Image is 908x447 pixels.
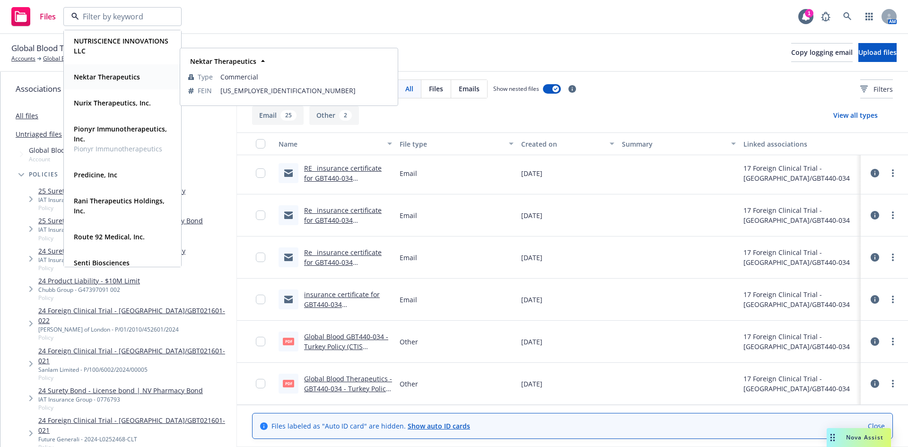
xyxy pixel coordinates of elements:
div: 17 Foreign Clinical Trial - [GEOGRAPHIC_DATA]/GBT440-034 [743,332,857,351]
a: Untriaged files [16,129,62,139]
span: Pionyr Immunotherapeutics [74,144,169,154]
span: Files labeled as "Auto ID card" are hidden. [271,421,470,431]
div: Chubb Group - G47397091 002 [38,286,140,294]
span: [DATE] [521,168,542,178]
span: [DATE] [521,295,542,305]
span: Email [400,295,417,305]
strong: NUTRISCIENCE INNOVATIONS LLC [74,36,168,55]
a: 24 Surety Bond - License bond | NV Pharmacy Bond [38,386,203,395]
div: IAT Insurance Group - 0776793 [38,226,203,234]
a: more [887,336,899,347]
a: Close [868,421,885,431]
span: Show nested files [493,85,539,93]
span: Files [40,13,56,20]
strong: Predicine, Inc [74,170,117,179]
a: Switch app [860,7,879,26]
strong: Senti Biosciences [74,258,130,267]
button: Summary [618,132,739,155]
button: Created on [517,132,619,155]
div: 17 Foreign Clinical Trial - [GEOGRAPHIC_DATA]/GBT440-034 [743,205,857,225]
a: All files [16,111,38,120]
a: insurance certificate for GBT440-034 [GEOGRAPHIC_DATA]msg [304,290,384,319]
div: IAT Insurance Group - 0760230 [38,196,185,204]
span: Files [429,84,443,94]
span: Email [400,210,417,220]
strong: Pionyr Immunotherapeutics, Inc. [74,124,167,143]
div: 25 [280,110,297,121]
a: Global Blood Therapeutics - GBT440-034 - Turkey Policy Endt 1.pdf [304,374,392,403]
span: [US_EMPLOYER_IDENTIFICATION_NUMBER] [220,86,390,96]
a: 25 Surety Bond - License bond | NV Pharmacy Bond [38,216,203,226]
strong: Nurix Therapeutics, Inc. [74,98,151,107]
span: Associations [16,83,61,95]
span: Commercial [220,72,390,82]
a: Accounts [11,54,35,63]
button: Linked associations [740,132,861,155]
a: more [887,294,899,305]
a: more [887,252,899,263]
input: Toggle Row Selected [256,168,265,178]
strong: Rani Therapeutics Holdings, Inc. [74,196,165,215]
button: Email [252,106,304,125]
input: Toggle Row Selected [256,337,265,346]
button: Filters [860,79,893,98]
div: 1 [805,9,813,18]
span: Policies [29,172,59,177]
input: Toggle Row Selected [256,253,265,262]
button: Copy logging email [791,43,853,62]
span: All [405,84,413,94]
a: Search [838,7,857,26]
span: Copy logging email [791,48,853,57]
span: Filters [873,84,893,94]
a: Files [8,3,60,30]
div: 17 Foreign Clinical Trial - [GEOGRAPHIC_DATA]/GBT440-034 [743,163,857,183]
span: FEIN [198,86,212,96]
span: Policy [38,234,203,242]
span: Policy [38,403,203,412]
button: Upload files [858,43,897,62]
div: Name [279,139,382,149]
button: Name [275,132,396,155]
a: Global Blood GBT440-034 - Turkey Policy (CTIS EXECUTED COPY).pdf [304,332,388,361]
div: Created on [521,139,604,149]
input: Filter by keyword [79,11,162,22]
span: Other [400,337,418,347]
input: Toggle Row Selected [256,210,265,220]
span: Other [400,379,418,389]
button: File type [396,132,517,155]
a: 24 Foreign Clinical Trial - [GEOGRAPHIC_DATA]/GBT021601-021 [38,346,233,366]
button: View all types [818,106,893,125]
span: Account [29,155,128,163]
div: Linked associations [743,139,857,149]
span: Type [198,72,213,82]
a: Re_ insurance certificate for GBT440-034 [GEOGRAPHIC_DATA]msg [304,206,384,235]
strong: Nektar Therapeutics [74,72,140,81]
input: Select all [256,139,265,149]
span: Email [400,168,417,178]
a: Re_ insurance certificate for GBT440-034 [GEOGRAPHIC_DATA]msg [304,248,384,277]
div: [PERSON_NAME] of London - P/01/2010/452601/2024 [38,325,233,333]
div: Drag to move [827,428,838,447]
div: IAT Insurance Group - 0760230 [38,256,185,264]
span: Filters [860,84,893,94]
a: RE_ insurance certificate for GBT440-034 [GEOGRAPHIC_DATA]msg [304,164,384,193]
span: [DATE] [521,379,542,389]
div: File type [400,139,503,149]
a: more [887,167,899,179]
a: more [887,378,899,389]
span: Policy [38,374,233,382]
a: 24 Surety Bond - License bond | MS Pharmacy [38,246,185,256]
strong: Nektar Therapeutics [190,57,256,66]
span: Policy [38,204,185,212]
input: Toggle Row Selected [256,295,265,304]
strong: Route 92 Medical, Inc. [74,232,145,241]
span: Policy [38,264,185,272]
span: pdf [283,380,294,387]
div: Summary [622,139,725,149]
a: Global Blood Therapeutics, Inc. [43,54,124,63]
a: 24 Foreign Clinical Trial - [GEOGRAPHIC_DATA]/GBT021601-021 [38,415,233,435]
span: Nova Assist [846,433,883,441]
span: [DATE] [521,253,542,263]
a: 24 Product Liability - $10M Limit [38,276,140,286]
span: pdf [283,338,294,345]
